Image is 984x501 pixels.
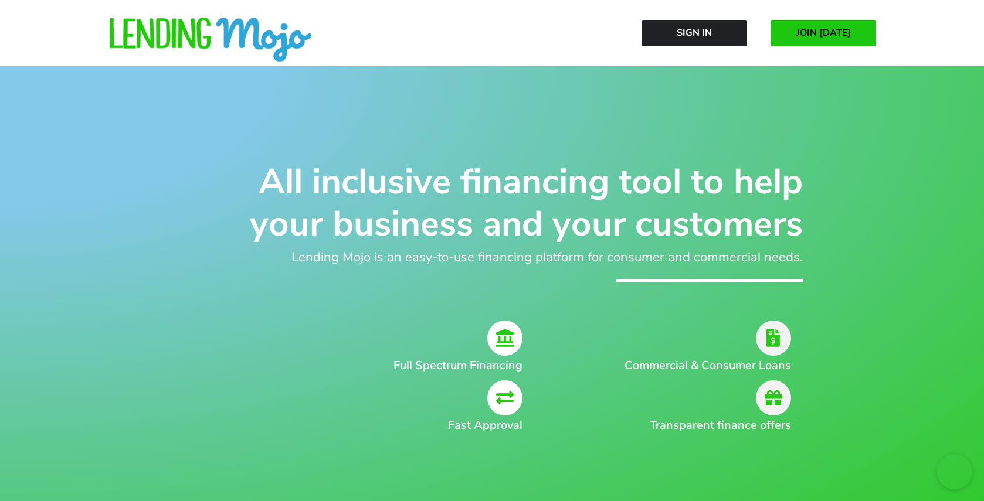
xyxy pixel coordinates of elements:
[605,417,791,434] h2: Transparent finance offers
[605,357,791,374] h2: Commercial & Consumer Loans
[108,18,313,63] img: lm-horizontal-logo
[234,357,522,374] h2: Full Spectrum Financing
[937,454,972,489] iframe: chat widget
[771,20,876,46] a: JOIN [DATE]
[796,28,851,38] span: JOIN [DATE]
[642,20,747,46] a: Sign In
[181,161,803,245] h1: All inclusive financing tool to help your business and your customers
[234,417,522,434] h2: Fast Approval
[677,28,712,38] span: Sign In
[181,248,803,267] h2: Lending Mojo is an easy-to-use financing platform for consumer and commercial needs.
